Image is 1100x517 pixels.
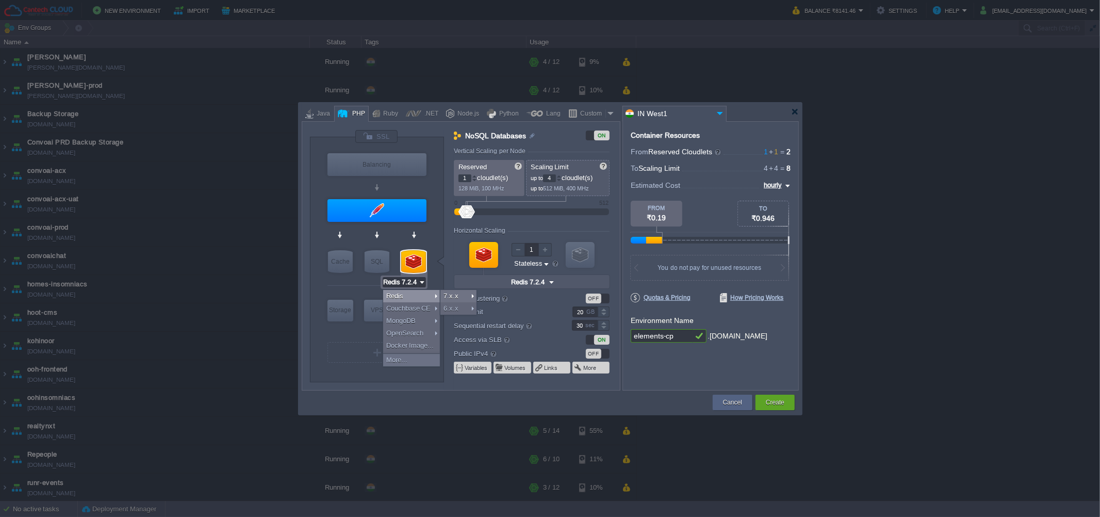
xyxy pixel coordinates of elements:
div: 512 [599,200,609,206]
label: Auto-Clustering [454,293,559,304]
label: Environment Name [631,316,694,325]
div: MongoDB [383,315,440,327]
div: Docker Image... [383,340,440,352]
div: VPS [364,300,390,320]
span: 1 [768,148,778,156]
span: Quotas & Pricing [631,293,691,302]
span: = [778,164,786,172]
div: Storage [327,300,353,320]
div: TO [738,205,789,212]
div: Load Balancer [327,153,426,176]
div: Container Resources [631,132,700,139]
span: How Pricing Works [720,293,784,302]
div: Python [496,106,519,122]
button: Create [766,397,784,408]
div: OFF [586,294,601,303]
span: up to [531,185,543,191]
label: Sequential restart delay [454,320,559,331]
p: cloudlet(s) [531,171,606,182]
span: ₹0.946 [752,214,775,222]
div: Redis [383,290,440,302]
div: Couchbase CE [383,302,440,315]
div: Cache [328,250,353,273]
span: 128 MiB, 100 MHz [458,185,504,191]
span: 512 MiB, 400 MHz [543,185,589,191]
span: up to [531,175,543,181]
div: Horizontal Scaling [454,227,508,234]
span: ₹0.19 [647,214,666,222]
label: Public IPv4 [454,348,559,359]
div: sec [585,320,597,330]
div: OpenSearch [383,327,440,340]
div: NoSQL Databases [401,250,426,273]
span: 4 [764,164,768,172]
span: + [768,148,774,156]
span: Scaling Limit [531,163,569,171]
div: Custom [577,106,605,122]
div: Create New Layer [327,342,426,363]
span: 4 [768,164,778,172]
span: Reserved Cloudlets [648,148,722,156]
div: ON [594,335,610,345]
div: 0 [454,200,457,206]
div: ON [594,131,610,140]
button: More [583,364,597,372]
div: Elastic VPS [364,300,390,321]
div: Java [314,106,330,122]
span: + [768,164,774,172]
button: Cancel [723,397,742,408]
label: Disk Limit [454,306,559,317]
div: 6.x.x [440,302,477,315]
div: Vertical Scaling per Node [454,148,528,155]
span: 1 [764,148,768,156]
div: .[DOMAIN_NAME] [708,329,767,343]
div: Application Servers [327,199,426,222]
span: Estimated Cost [631,180,680,191]
span: = [778,148,786,156]
button: Links [544,364,559,372]
button: Volumes [504,364,527,372]
div: Node.js [454,106,479,122]
div: .NET [421,106,438,122]
label: Access via SLB [454,334,559,345]
div: GB [586,307,597,317]
span: Scaling Limit [638,164,680,172]
div: SQL Databases [365,250,389,273]
div: OFF [586,349,601,359]
span: 8 [786,164,791,172]
div: Storage Containers [327,300,353,321]
span: 2 [786,148,791,156]
button: Variables [465,364,488,372]
div: More... [383,354,440,366]
div: Balancing [327,153,426,176]
div: 7.x.x [440,290,477,302]
div: SQL [365,250,389,273]
div: Lang [543,106,561,122]
div: Ruby [380,106,398,122]
span: From [631,148,648,156]
span: To [631,164,638,172]
p: cloudlet(s) [458,171,521,182]
div: PHP [349,106,365,122]
span: Reserved [458,163,487,171]
div: FROM [631,205,682,211]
